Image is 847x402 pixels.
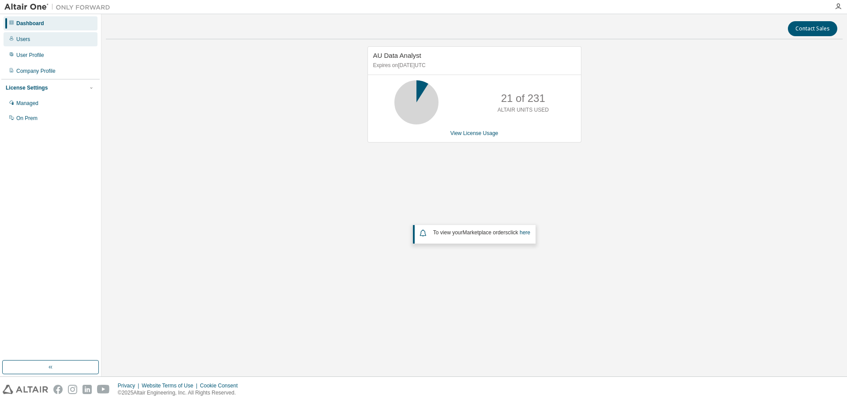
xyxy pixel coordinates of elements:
[373,52,421,59] span: AU Data Analyst
[16,52,44,59] div: User Profile
[97,385,110,394] img: youtube.svg
[142,382,200,389] div: Website Terms of Use
[3,385,48,394] img: altair_logo.svg
[82,385,92,394] img: linkedin.svg
[433,229,530,236] span: To view your click
[16,36,30,43] div: Users
[118,389,243,397] p: © 2025 Altair Engineering, Inc. All Rights Reserved.
[4,3,115,11] img: Altair One
[16,100,38,107] div: Managed
[501,91,545,106] p: 21 of 231
[373,62,573,69] p: Expires on [DATE] UTC
[520,229,530,236] a: here
[16,20,44,27] div: Dashboard
[200,382,243,389] div: Cookie Consent
[463,229,508,236] em: Marketplace orders
[53,385,63,394] img: facebook.svg
[16,68,56,75] div: Company Profile
[6,84,48,91] div: License Settings
[498,106,549,114] p: ALTAIR UNITS USED
[450,130,498,136] a: View License Usage
[118,382,142,389] div: Privacy
[788,21,837,36] button: Contact Sales
[16,115,37,122] div: On Prem
[68,385,77,394] img: instagram.svg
